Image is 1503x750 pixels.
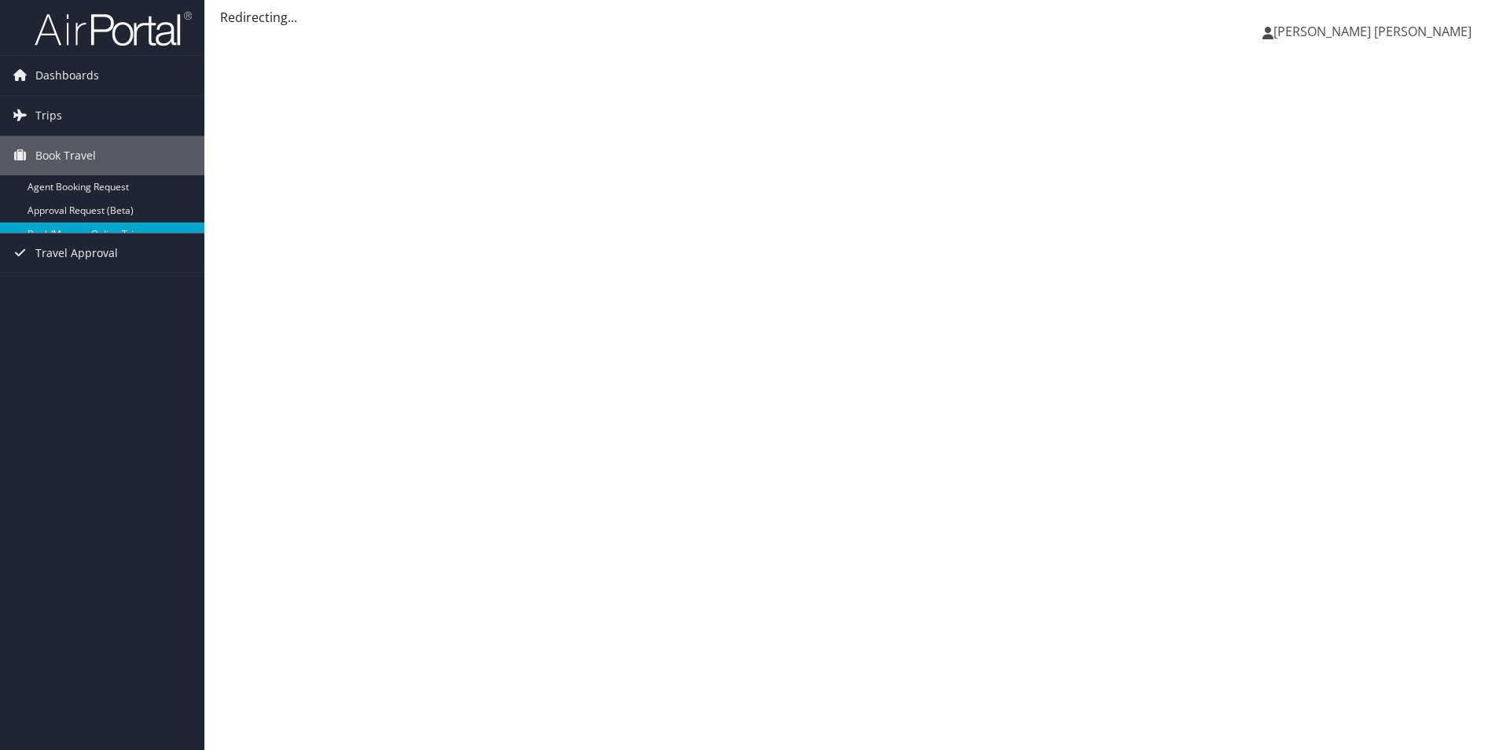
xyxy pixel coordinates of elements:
span: Travel Approval [35,233,118,273]
div: Redirecting... [220,8,1487,27]
span: Book Travel [35,136,96,175]
img: airportal-logo.png [35,10,192,47]
span: Trips [35,96,62,135]
span: Dashboards [35,56,99,95]
span: [PERSON_NAME] [PERSON_NAME] [1273,23,1472,40]
a: [PERSON_NAME] [PERSON_NAME] [1262,8,1487,55]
